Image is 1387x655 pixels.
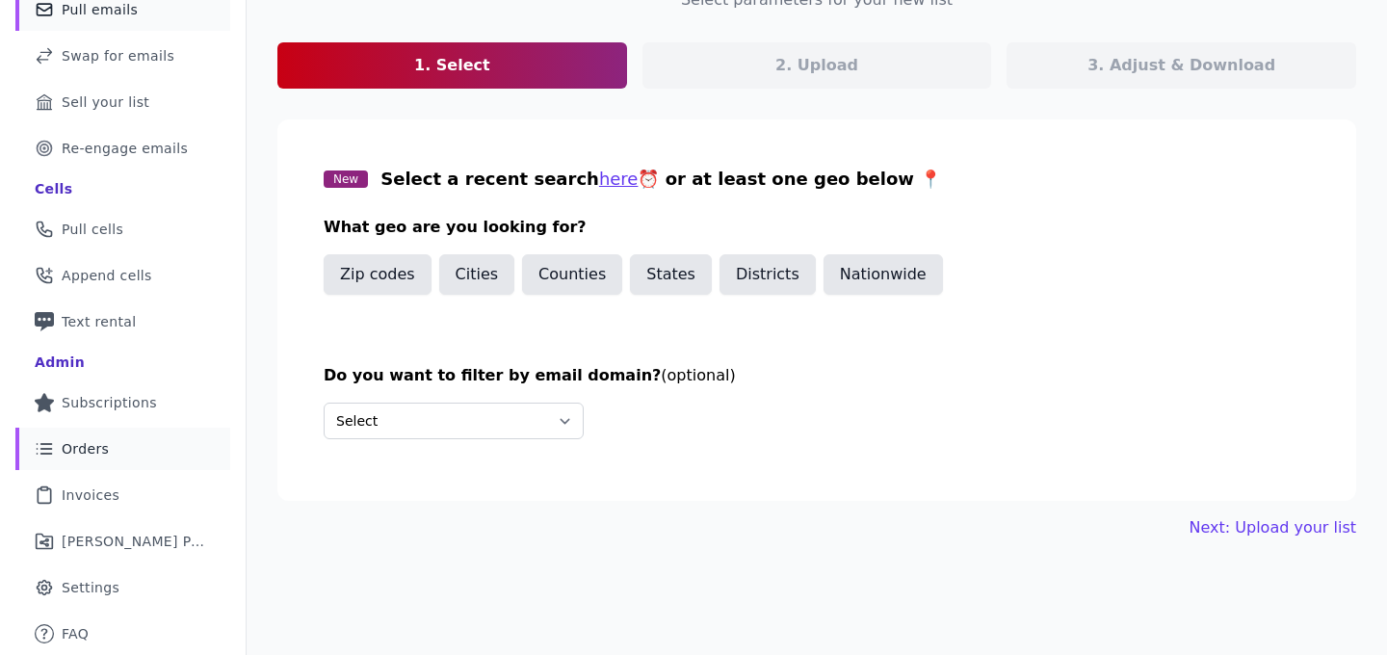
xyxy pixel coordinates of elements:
p: 3. Adjust & Download [1087,54,1275,77]
span: Do you want to filter by email domain? [324,366,661,384]
span: Re-engage emails [62,139,188,158]
a: Settings [15,566,230,609]
span: Swap for emails [62,46,174,65]
span: Sell your list [62,92,149,112]
a: Re-engage emails [15,127,230,170]
span: Pull cells [62,220,123,239]
button: Districts [720,254,816,295]
span: Append cells [62,266,152,285]
a: [PERSON_NAME] Performance [15,520,230,563]
span: FAQ [62,624,89,643]
a: Orders [15,428,230,470]
span: [PERSON_NAME] Performance [62,532,207,551]
span: Text rental [62,312,137,331]
span: Subscriptions [62,393,157,412]
a: Swap for emails [15,35,230,77]
a: Invoices [15,474,230,516]
span: New [324,170,368,188]
button: Nationwide [824,254,943,295]
h3: What geo are you looking for? [324,216,1310,239]
a: Subscriptions [15,381,230,424]
span: (optional) [661,366,735,384]
span: Select a recent search ⏰ or at least one geo below 📍 [380,169,941,189]
span: Invoices [62,485,119,505]
button: Zip codes [324,254,432,295]
a: 1. Select [277,42,627,89]
button: States [630,254,712,295]
p: 1. Select [414,54,490,77]
a: Append cells [15,254,230,297]
p: 2. Upload [775,54,858,77]
a: FAQ [15,613,230,655]
a: Pull cells [15,208,230,250]
button: Cities [439,254,515,295]
div: Admin [35,353,85,372]
button: Next: Upload your list [1190,516,1356,539]
button: Counties [522,254,622,295]
a: Sell your list [15,81,230,123]
span: Orders [62,439,109,458]
a: Text rental [15,301,230,343]
span: Settings [62,578,119,597]
div: Cells [35,179,72,198]
button: here [599,166,639,193]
